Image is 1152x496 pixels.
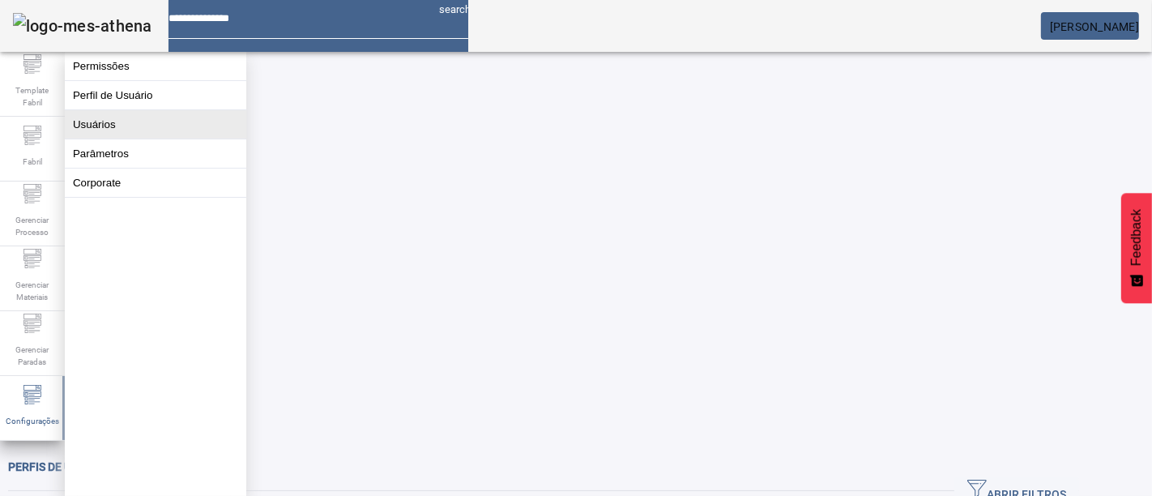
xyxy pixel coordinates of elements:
span: Gerenciar Materiais [8,274,57,308]
button: Perfil de Usuário [65,81,246,109]
span: Fabril [18,151,47,173]
span: Configurações [1,410,64,432]
span: [PERSON_NAME] [1050,20,1139,33]
span: Feedback [1129,209,1144,266]
span: Gerenciar Processo [8,209,57,243]
button: Permissões [65,52,246,80]
button: Parâmetros [65,139,246,168]
button: Feedback - Mostrar pesquisa [1121,193,1152,303]
button: Usuários [65,110,246,139]
button: Corporate [65,169,246,197]
span: Gerenciar Paradas [8,339,57,373]
span: Perfis de usuários [8,460,117,473]
img: logo-mes-athena [13,13,152,39]
span: Template Fabril [8,79,57,113]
